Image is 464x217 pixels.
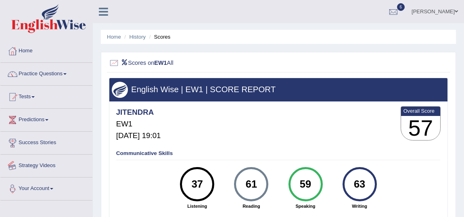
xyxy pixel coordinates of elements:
[173,203,221,209] strong: Listening
[0,40,92,60] a: Home
[107,34,121,40] a: Home
[116,108,161,117] h4: JITENDRA
[239,170,264,199] div: 61
[282,203,329,209] strong: Speaking
[293,170,318,199] div: 59
[403,108,438,114] b: Overall Score
[397,3,405,11] span: 6
[112,85,445,94] h3: English Wise | EW1 | SCORE REPORT
[0,86,92,106] a: Tests
[228,203,275,209] strong: Reading
[0,178,92,198] a: Your Account
[336,203,383,209] strong: Writing
[116,132,161,140] h5: [DATE] 19:01
[116,151,441,157] h4: Communicative Skills
[112,82,128,98] img: wings.png
[401,116,441,141] h3: 57
[0,155,92,175] a: Strategy Videos
[147,33,171,41] li: Scores
[0,109,92,129] a: Predictions
[130,34,146,40] a: History
[185,170,210,199] div: 37
[109,58,319,68] h2: Scores on All
[347,170,372,199] div: 63
[116,120,161,128] h5: EW1
[154,59,167,66] b: EW1
[0,132,92,152] a: Success Stories
[0,63,92,83] a: Practice Questions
